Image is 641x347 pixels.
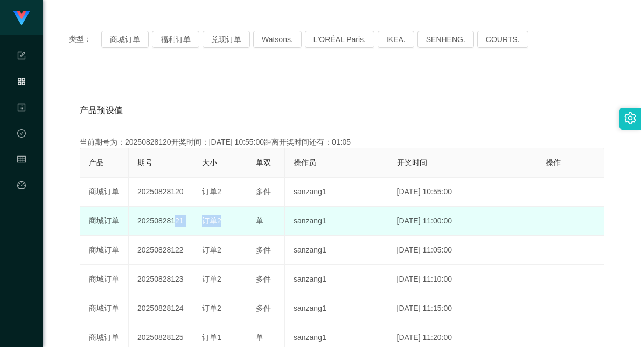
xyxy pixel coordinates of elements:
[202,304,221,312] span: 订单2
[129,294,193,323] td: 20250828124
[80,265,129,294] td: 商城订单
[388,236,538,265] td: [DATE] 11:05:00
[203,31,250,48] button: 兑现订单
[253,31,302,48] button: Watsons.
[256,275,271,283] span: 多件
[202,246,221,254] span: 订单2
[256,158,271,167] span: 单双
[477,31,528,48] button: COURTS.
[89,158,104,167] span: 产品
[101,31,149,48] button: 商城订单
[17,104,26,200] span: 内容中心
[17,124,26,146] i: 图标: check-circle-o
[152,31,199,48] button: 福利订单
[80,236,129,265] td: 商城订单
[129,265,193,294] td: 20250828123
[256,187,271,196] span: 多件
[202,187,221,196] span: 订单2
[80,137,604,148] div: 当前期号为：20250828120开奖时间：[DATE] 10:55:00距离开奖时间还有：01:05
[80,294,129,323] td: 商城订单
[256,333,263,342] span: 单
[624,112,636,124] i: 图标: setting
[546,158,561,167] span: 操作
[202,158,217,167] span: 大小
[80,207,129,236] td: 商城订单
[13,11,30,26] img: logo.9652507e.png
[388,178,538,207] td: [DATE] 10:55:00
[256,216,263,225] span: 单
[17,98,26,120] i: 图标: profile
[285,207,388,236] td: sanzang1
[17,155,26,251] span: 会员管理
[202,275,221,283] span: 订单2
[17,175,26,284] a: 图标: dashboard平台首页
[17,130,26,226] span: 数据中心
[129,178,193,207] td: 20250828120
[285,236,388,265] td: sanzang1
[285,265,388,294] td: sanzang1
[17,46,26,68] i: 图标: form
[388,265,538,294] td: [DATE] 11:10:00
[397,158,427,167] span: 开奖时间
[256,246,271,254] span: 多件
[388,207,538,236] td: [DATE] 11:00:00
[378,31,414,48] button: IKEA.
[69,31,101,48] span: 类型：
[388,294,538,323] td: [DATE] 11:15:00
[294,158,316,167] span: 操作员
[80,178,129,207] td: 商城订单
[129,207,193,236] td: 20250828121
[129,236,193,265] td: 20250828122
[17,150,26,172] i: 图标: table
[17,78,26,174] span: 产品管理
[202,216,221,225] span: 订单2
[417,31,474,48] button: SENHENG.
[256,304,271,312] span: 多件
[285,294,388,323] td: sanzang1
[137,158,152,167] span: 期号
[80,104,123,117] span: 产品预设值
[285,178,388,207] td: sanzang1
[17,52,26,148] span: 系统配置
[202,333,221,342] span: 订单1
[305,31,374,48] button: L'ORÉAL Paris.
[17,72,26,94] i: 图标: appstore-o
